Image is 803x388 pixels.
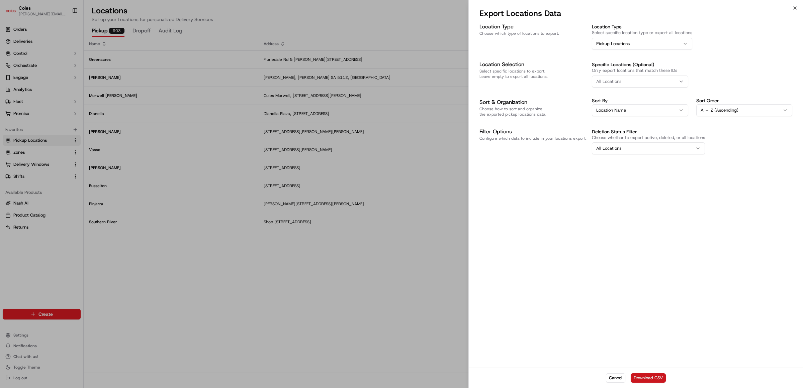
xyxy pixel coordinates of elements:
[479,136,587,141] p: Configure which data to include in your locations export.
[17,43,120,50] input: Got a question? Start typing here...
[23,64,110,71] div: Start new chat
[606,373,625,383] button: Cancel
[592,129,637,135] label: Deletion Status Filter
[479,69,587,79] p: Select specific locations to export. Leave empty to export all locations.
[592,136,705,140] p: Choose whether to export active, deleted, or all locations
[592,98,688,103] label: Sort By
[479,23,587,31] h3: Location Type
[13,97,51,104] span: Knowledge Base
[631,373,666,383] button: Download CSV
[7,27,122,37] p: Welcome 👋
[57,98,62,103] div: 💻
[7,98,12,103] div: 📗
[479,8,792,19] h2: Export Locations Data
[592,31,692,35] p: Select specific location type or export all locations
[67,113,81,118] span: Pylon
[479,98,587,106] h3: Sort & Organization
[63,97,107,104] span: API Documentation
[47,113,81,118] a: Powered byPylon
[596,79,621,85] span: All Locations
[479,128,587,136] h3: Filter Options
[7,64,19,76] img: 1736555255976-a54dd68f-1ca7-489b-9aae-adbdc363a1c4
[592,76,688,88] button: All Locations
[479,106,587,117] p: Choose how to sort and organize the exported pickup locations data.
[592,69,688,73] p: Only export locations that match these IDs
[479,31,587,36] p: Choose which type of locations to export.
[54,94,110,106] a: 💻API Documentation
[592,24,622,30] label: Location Type
[4,94,54,106] a: 📗Knowledge Base
[592,61,654,68] label: Specific Locations (Optional)
[7,7,20,20] img: Nash
[23,71,85,76] div: We're available if you need us!
[479,60,587,69] h3: Location Selection
[114,66,122,74] button: Start new chat
[696,98,793,103] label: Sort Order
